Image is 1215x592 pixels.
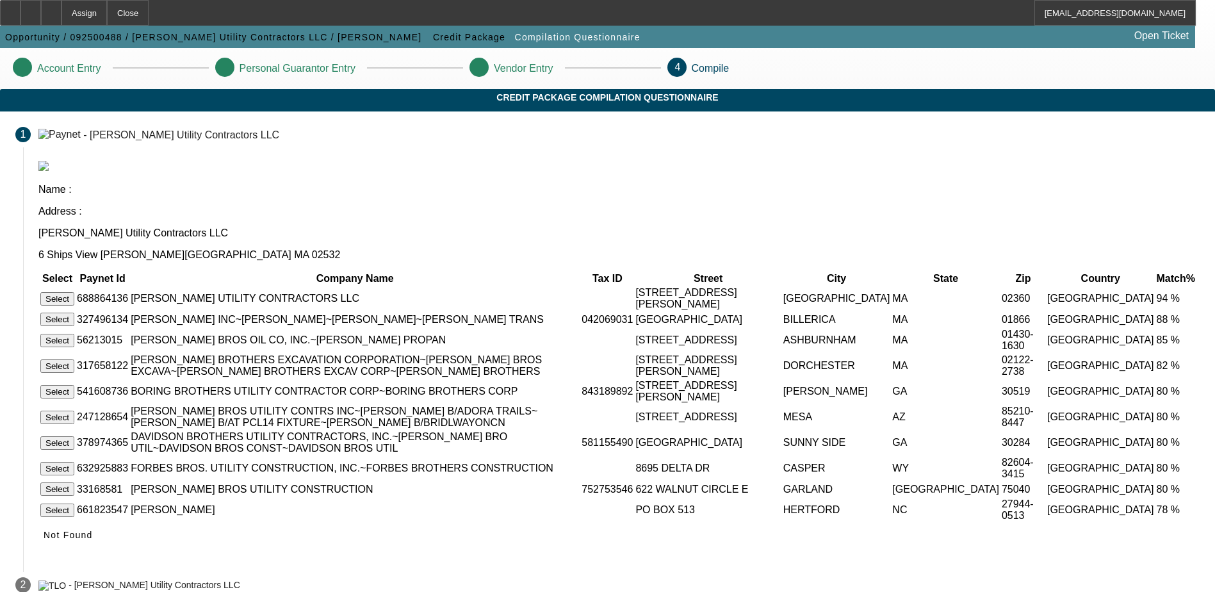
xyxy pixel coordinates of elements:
td: 94 % [1156,286,1196,311]
span: Credit Package Compilation Questionnaire [10,92,1205,103]
td: 688864136 [76,286,129,311]
p: Account Entry [37,63,101,74]
a: Open Ticket [1129,25,1194,47]
img: TLO [38,580,66,591]
td: [GEOGRAPHIC_DATA] [1047,482,1155,497]
td: 581155490 [581,431,633,455]
td: NC [892,498,1000,522]
button: Compilation Questionnaire [512,26,644,49]
img: Paynet [38,129,81,140]
td: ASHBURNHAM [783,328,891,352]
td: 27944-0513 [1001,498,1045,522]
button: Select [40,504,74,517]
td: [GEOGRAPHIC_DATA] [783,286,891,311]
td: 042069031 [581,312,633,327]
td: [GEOGRAPHIC_DATA] [1047,379,1155,404]
th: Country [1047,272,1155,285]
th: State [892,272,1000,285]
p: [PERSON_NAME] Utility Contractors LLC [38,227,1200,239]
td: BORING BROTHERS UTILITY CONTRACTOR CORP~BORING BROTHERS CORP [130,379,580,404]
th: Street [635,272,781,285]
td: GA [892,431,1000,455]
span: 2 [20,579,26,591]
th: Select [40,272,75,285]
td: DAVIDSON BROTHERS UTILITY CONTRACTORS, INC.~[PERSON_NAME] BRO UTIL~DAVIDSON BROS CONST~DAVIDSON B... [130,431,580,455]
td: 752753546 [581,482,633,497]
td: 33168581 [76,482,129,497]
td: [GEOGRAPHIC_DATA] [1047,312,1155,327]
span: Not Found [44,530,93,540]
td: [STREET_ADDRESS][PERSON_NAME] [635,286,781,311]
td: 01430-1630 [1001,328,1045,352]
span: Compilation Questionnaire [515,32,640,42]
th: Tax ID [581,272,633,285]
td: 56213015 [76,328,129,352]
td: [STREET_ADDRESS][PERSON_NAME] [635,379,781,404]
td: DORCHESTER [783,354,891,378]
span: 4 [675,62,681,72]
td: [PERSON_NAME] [130,498,580,522]
td: [PERSON_NAME] BROS UTILITY CONSTRUCTION [130,482,580,497]
td: 01866 [1001,312,1045,327]
td: 8695 DELTA DR [635,456,781,481]
td: [PERSON_NAME] BROS UTILITY CONTRS INC~[PERSON_NAME] B/ADORA TRAILS~[PERSON_NAME] B/AT PCL14 FIXTU... [130,405,580,429]
div: - [PERSON_NAME] Utility Contractors LLC [69,580,240,591]
td: 78 % [1156,498,1196,522]
p: Personal Guarantor Entry [240,63,355,74]
td: [STREET_ADDRESS] [635,328,781,352]
button: Not Found [38,523,98,547]
span: Credit Package [433,32,505,42]
td: 632925883 [76,456,129,481]
td: 80 % [1156,405,1196,429]
td: 80 % [1156,456,1196,481]
td: 247128654 [76,405,129,429]
td: 661823547 [76,498,129,522]
td: [PERSON_NAME] BROTHERS EXCAVATION CORPORATION~[PERSON_NAME] BROS EXCAVA~[PERSON_NAME] BROTHERS EX... [130,354,580,378]
td: [GEOGRAPHIC_DATA] [1047,354,1155,378]
td: BILLERICA [783,312,891,327]
td: [GEOGRAPHIC_DATA] [1047,456,1155,481]
td: [PERSON_NAME] [783,379,891,404]
td: GA [892,379,1000,404]
td: [GEOGRAPHIC_DATA] [1047,328,1155,352]
td: [GEOGRAPHIC_DATA] [1047,286,1155,311]
span: 1 [20,129,26,140]
td: FORBES BROS. UTILITY CONSTRUCTION, INC.~FORBES BROTHERS CONSTRUCTION [130,456,580,481]
button: Select [40,385,74,399]
button: Select [40,462,74,475]
button: Select [40,359,74,373]
p: Compile [692,63,730,74]
td: [STREET_ADDRESS] [635,405,781,429]
td: [PERSON_NAME] INC~[PERSON_NAME]~[PERSON_NAME]~[PERSON_NAME] TRANS [130,312,580,327]
td: 327496134 [76,312,129,327]
td: MA [892,286,1000,311]
button: Select [40,313,74,326]
th: Company Name [130,272,580,285]
td: 30284 [1001,431,1045,455]
td: 85 % [1156,328,1196,352]
td: 378974365 [76,431,129,455]
td: MESA [783,405,891,429]
td: 80 % [1156,379,1196,404]
th: Match% [1156,272,1196,285]
td: AZ [892,405,1000,429]
button: Select [40,436,74,450]
th: Paynet Id [76,272,129,285]
div: - [PERSON_NAME] Utility Contractors LLC [83,129,279,140]
button: Select [40,292,74,306]
p: Vendor Entry [494,63,553,74]
td: 80 % [1156,431,1196,455]
td: WY [892,456,1000,481]
td: 02360 [1001,286,1045,311]
td: 02122-2738 [1001,354,1045,378]
td: 85210-8447 [1001,405,1045,429]
td: [GEOGRAPHIC_DATA] [1047,498,1155,522]
button: Select [40,334,74,347]
td: MA [892,354,1000,378]
th: City [783,272,891,285]
td: [GEOGRAPHIC_DATA] [635,312,781,327]
td: [PERSON_NAME] BROS OIL CO, INC.~[PERSON_NAME] PROPAN [130,328,580,352]
td: PO BOX 513 [635,498,781,522]
td: 843189892 [581,379,633,404]
td: [STREET_ADDRESS][PERSON_NAME] [635,354,781,378]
